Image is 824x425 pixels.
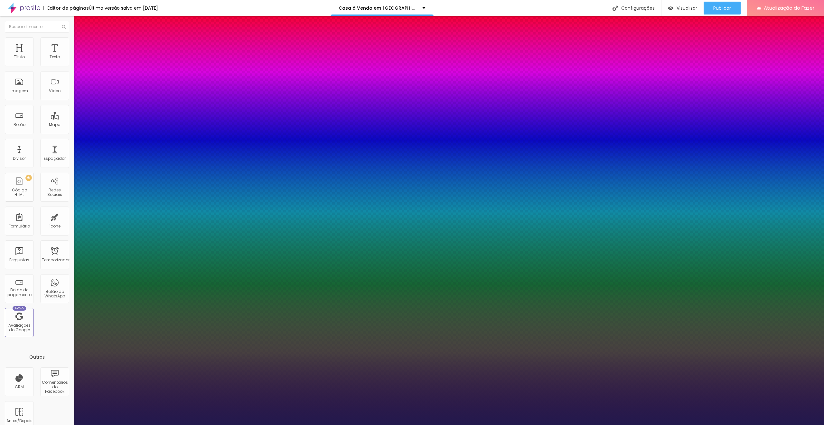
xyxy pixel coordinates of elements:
[668,5,673,11] img: view-1.svg
[7,287,32,297] font: Botão de pagamento
[15,306,24,310] font: Novo
[49,223,61,229] font: Ícone
[12,187,27,197] font: Código HTML
[44,289,65,299] font: Botão do WhatsApp
[704,2,741,14] button: Publicar
[42,380,68,394] font: Comentários do Facebook
[47,187,62,197] font: Redes Sociais
[613,5,618,11] img: Ícone
[42,257,70,263] font: Temporizador
[44,156,66,161] font: Espaçador
[8,323,31,333] font: Avaliações do Google
[49,122,61,127] font: Mapa
[9,257,29,263] font: Perguntas
[49,88,61,93] font: Vídeo
[339,5,491,11] font: Casa à Venda em [GEOGRAPHIC_DATA] – [GEOGRAPHIC_DATA]
[14,54,25,60] font: Título
[62,25,66,29] img: Ícone
[14,122,25,127] font: Botão
[6,418,33,423] font: Antes/Depois
[11,88,28,93] font: Imagem
[15,384,24,390] font: CRM
[50,54,60,60] font: Texto
[47,5,89,11] font: Editor de páginas
[764,5,814,11] font: Atualização do Fazer
[713,5,731,11] font: Publicar
[661,2,704,14] button: Visualizar
[13,156,26,161] font: Divisor
[89,5,158,11] font: Última versão salva em [DATE]
[5,21,69,33] input: Buscar elemento
[9,223,30,229] font: Formulário
[677,5,697,11] font: Visualizar
[621,5,655,11] font: Configurações
[29,354,45,360] font: Outros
